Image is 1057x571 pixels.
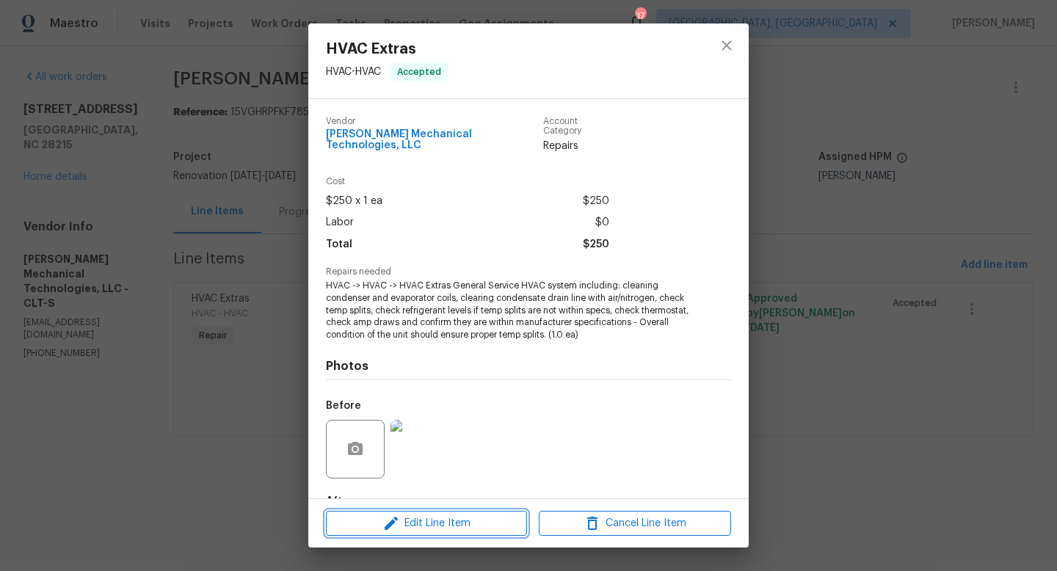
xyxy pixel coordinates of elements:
button: close [709,28,744,63]
span: Repairs [543,139,610,153]
span: $0 [595,212,609,233]
span: Accepted [391,65,447,79]
button: Cancel Line Item [539,511,731,537]
span: Vendor [326,117,543,126]
span: Labor [326,212,354,233]
span: HVAC - HVAC [326,67,381,77]
h5: After [326,496,353,506]
span: $250 x 1 ea [326,191,382,212]
span: $250 [583,234,609,255]
span: Cost [326,177,609,186]
span: HVAC Extras [326,41,448,57]
span: Total [326,234,352,255]
span: Cancel Line Item [543,514,727,533]
span: $250 [583,191,609,212]
div: 17 [635,9,645,23]
span: Repairs needed [326,267,731,277]
button: Edit Line Item [326,511,527,537]
span: [PERSON_NAME] Mechanical Technologies, LLC [326,129,543,151]
span: Account Category [543,117,610,136]
span: Edit Line Item [330,514,523,533]
h4: Photos [326,359,731,374]
h5: Before [326,401,361,411]
span: HVAC -> HVAC -> HVAC Extras General Service HVAC system including: cleaning condenser and evapora... [326,280,691,341]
